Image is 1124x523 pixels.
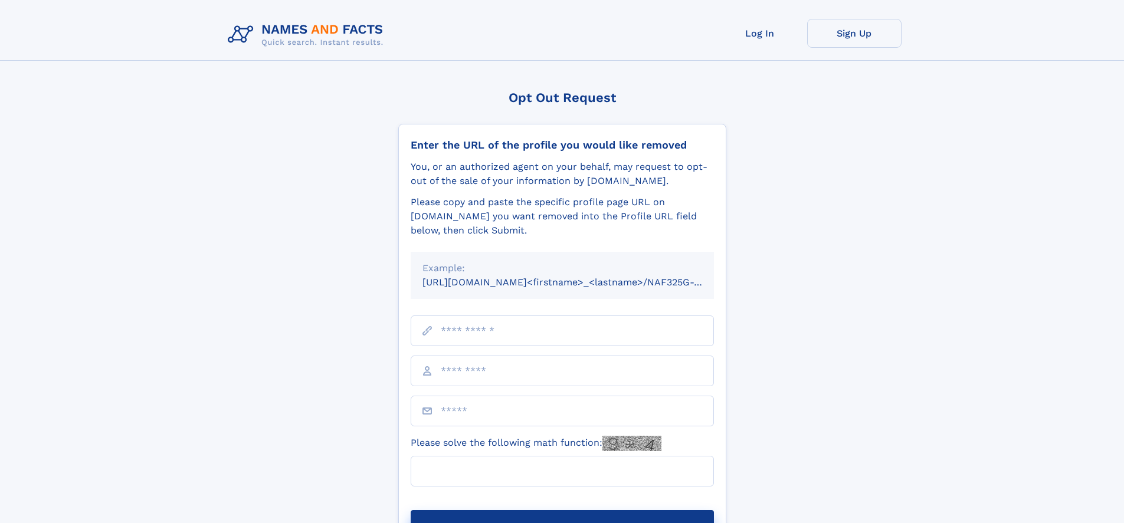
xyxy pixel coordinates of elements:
[411,195,714,238] div: Please copy and paste the specific profile page URL on [DOMAIN_NAME] you want removed into the Pr...
[411,160,714,188] div: You, or an authorized agent on your behalf, may request to opt-out of the sale of your informatio...
[807,19,902,48] a: Sign Up
[422,277,736,288] small: [URL][DOMAIN_NAME]<firstname>_<lastname>/NAF325G-xxxxxxxx
[411,139,714,152] div: Enter the URL of the profile you would like removed
[713,19,807,48] a: Log In
[411,436,661,451] label: Please solve the following math function:
[398,90,726,105] div: Opt Out Request
[223,19,393,51] img: Logo Names and Facts
[422,261,702,275] div: Example:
